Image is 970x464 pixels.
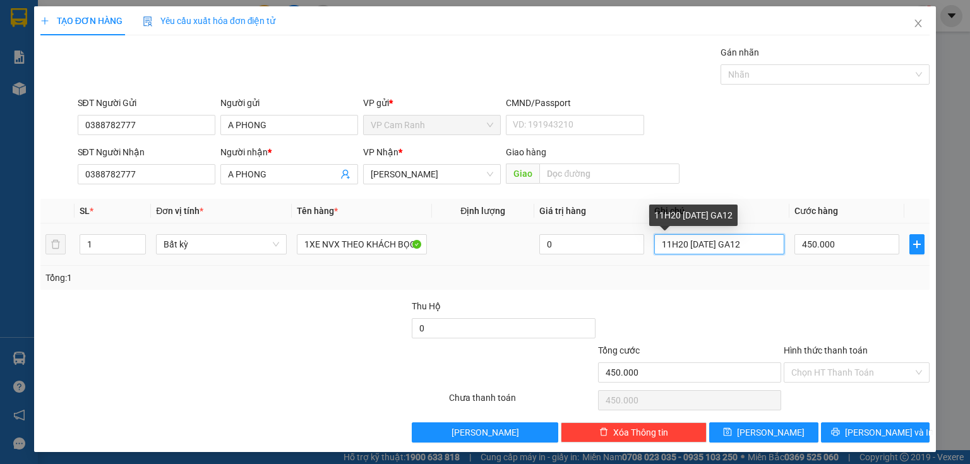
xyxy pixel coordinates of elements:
span: Định lượng [460,206,505,216]
span: SL [80,206,90,216]
span: Bất kỳ [164,235,278,254]
span: plus [40,16,49,25]
span: Phạm Ngũ Lão [371,165,493,184]
button: plus [909,234,925,254]
span: Thu Hộ [412,301,441,311]
div: Người gửi [220,96,358,110]
span: printer [831,427,840,437]
span: [PERSON_NAME] [737,425,805,439]
span: Giá trị hàng [539,206,586,216]
span: Đơn vị tính [156,206,203,216]
label: Gán nhãn [721,47,759,57]
input: Dọc đường [539,164,680,184]
label: Hình thức thanh toán [784,345,868,355]
span: user-add [340,169,350,179]
span: Xóa Thông tin [613,425,668,439]
div: Tổng: 1 [45,271,375,285]
span: close [913,18,923,28]
div: CMND/Passport [506,96,644,110]
span: Giao [506,164,539,184]
input: Ghi Chú [654,234,784,254]
span: TẠO ĐƠN HÀNG [40,16,123,26]
span: save [723,427,732,437]
input: VD: Bàn, Ghế [297,234,427,254]
button: [PERSON_NAME] [412,422,558,443]
span: Tên hàng [297,206,338,216]
span: VP Nhận [363,147,398,157]
span: Tổng cước [598,345,640,355]
th: Ghi chú [649,199,789,223]
button: delete [45,234,66,254]
div: 11H20 [DATE] GA12 [649,205,738,226]
div: Chưa thanh toán [448,391,596,413]
input: 0 [539,234,644,254]
button: save[PERSON_NAME] [709,422,818,443]
span: [PERSON_NAME] và In [845,425,933,439]
span: Giao hàng [506,147,546,157]
button: deleteXóa Thông tin [561,422,707,443]
span: plus [910,239,924,249]
div: SĐT Người Gửi [78,96,215,110]
div: SĐT Người Nhận [78,145,215,159]
button: Close [901,6,936,42]
span: Cước hàng [794,206,838,216]
span: [PERSON_NAME] [452,425,519,439]
span: Yêu cầu xuất hóa đơn điện tử [143,16,276,26]
button: printer[PERSON_NAME] và In [821,422,930,443]
img: icon [143,16,153,27]
div: VP gửi [363,96,501,110]
div: Người nhận [220,145,358,159]
span: delete [599,427,608,437]
span: VP Cam Ranh [371,116,493,134]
